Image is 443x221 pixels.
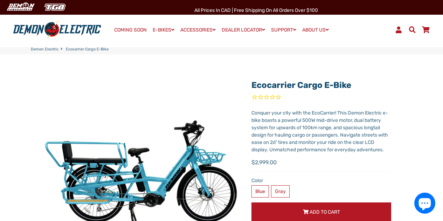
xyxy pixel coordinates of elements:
label: Color [251,177,391,184]
span: Rated 0.0 out of 5 stars 0 reviews [251,94,391,102]
span: Ecocarrier Cargo E-Bike [66,47,109,53]
a: Ecocarrier Cargo E-Bike [251,80,351,90]
a: ACCESSORIES [178,25,218,35]
label: Gray [271,185,290,198]
inbox-online-store-chat: Shopify online store chat [412,193,437,215]
span: Add to Cart [310,209,340,215]
a: Demon Electric [31,47,58,53]
a: SUPPORT [269,25,299,35]
label: Blue [251,185,269,198]
span: $2,999.00 [251,158,277,167]
a: DEALER LOCATOR [219,25,268,35]
span: All Prices in CAD | Free shipping on all orders over $100 [194,7,318,13]
img: Demon Electric logo [11,21,104,39]
img: Demon Electric [4,1,37,13]
a: COMING SOON [112,25,149,35]
img: TGB Canada [41,1,69,13]
div: Conquer your city with the EcoCarrier! This Demon Electric e-bike boasts a powerful 500W mid-driv... [251,109,391,153]
a: E-BIKES [150,25,177,35]
a: ABOUT US [300,25,331,35]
